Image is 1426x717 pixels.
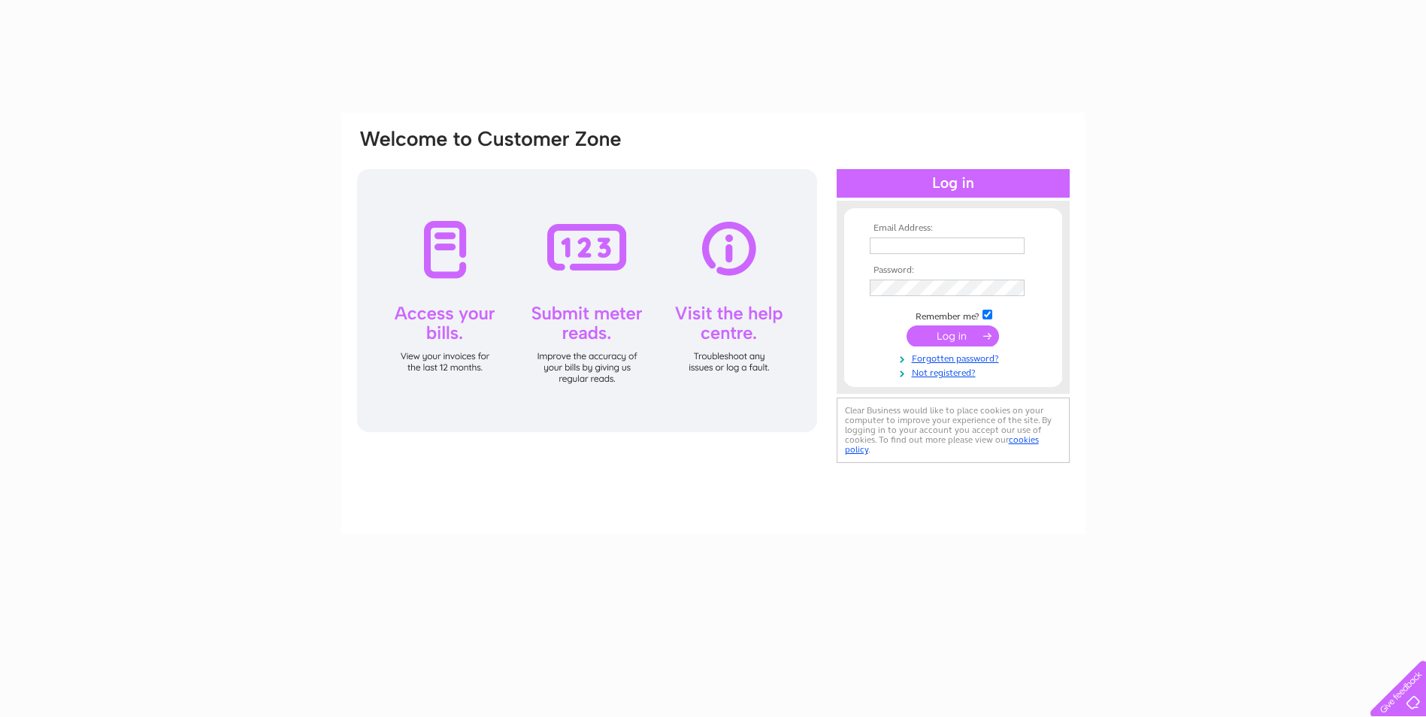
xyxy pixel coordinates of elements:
[870,350,1040,365] a: Forgotten password?
[866,223,1040,234] th: Email Address:
[866,265,1040,276] th: Password:
[907,325,999,346] input: Submit
[866,307,1040,322] td: Remember me?
[837,398,1070,463] div: Clear Business would like to place cookies on your computer to improve your experience of the sit...
[845,434,1039,455] a: cookies policy
[870,365,1040,379] a: Not registered?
